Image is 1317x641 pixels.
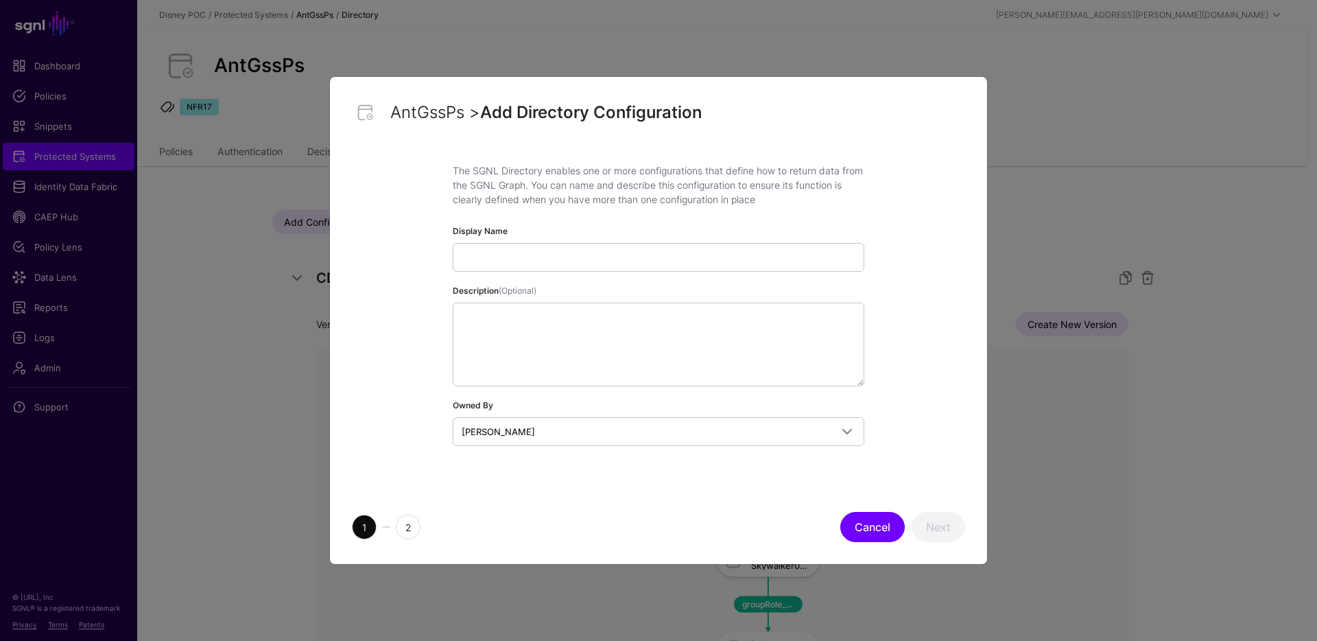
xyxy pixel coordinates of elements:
[396,515,420,539] span: 2
[453,285,536,297] label: Description
[840,512,905,542] button: Cancel
[390,102,480,122] span: AntGssPs >
[352,515,377,539] span: 1
[499,285,536,296] span: (Optional)
[453,163,864,207] p: The SGNL Directory enables one or more configurations that define how to return data from the SGN...
[462,426,535,437] span: [PERSON_NAME]
[453,399,493,412] label: Owned By
[453,225,508,237] label: Display Name
[480,102,702,122] span: Add Directory Configuration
